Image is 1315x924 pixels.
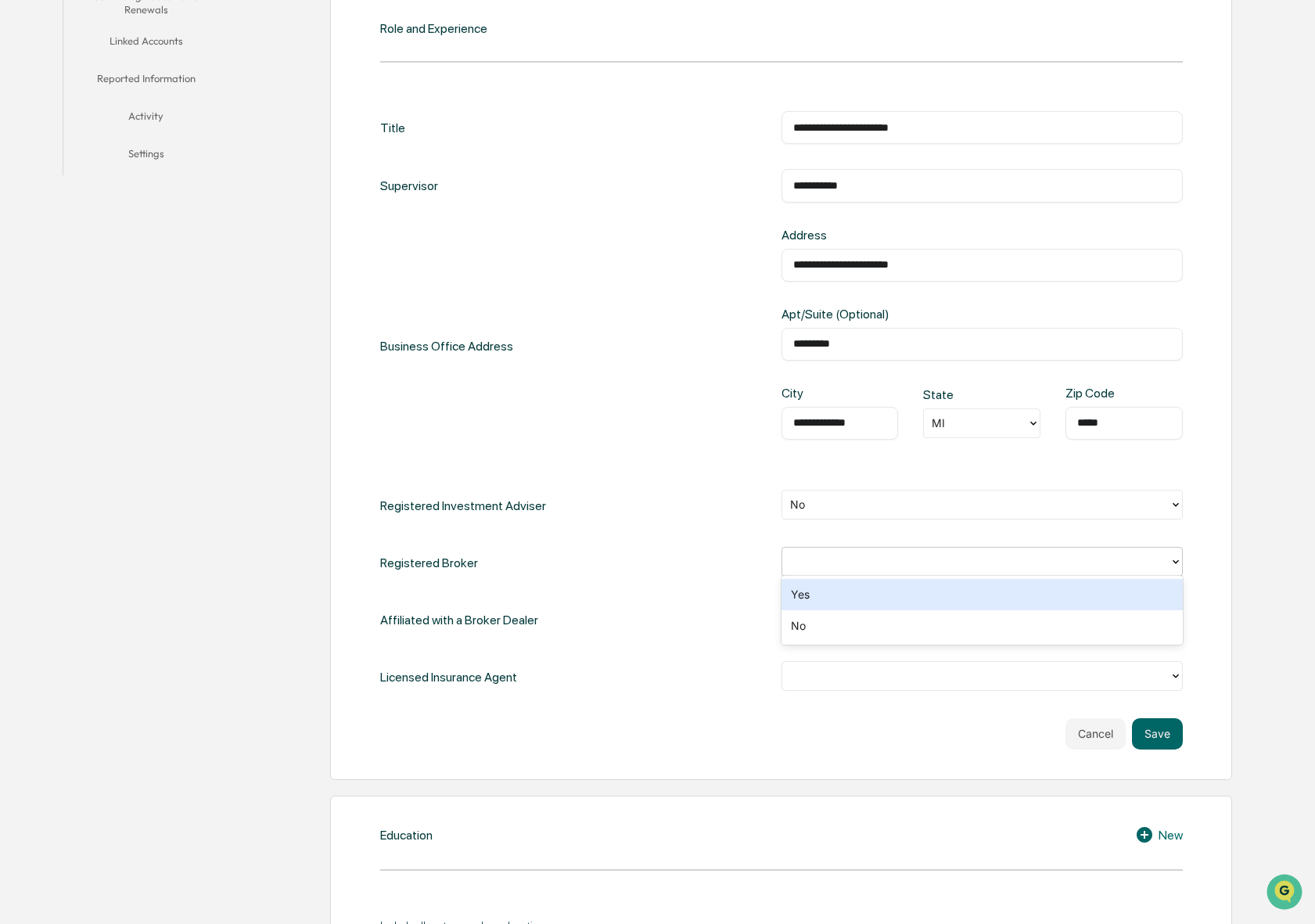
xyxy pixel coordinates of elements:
div: Education [380,828,433,843]
img: 1746055101610-c473b297-6a78-478c-a979-82029cc54cd1 [16,120,44,148]
div: We're available if you need us! [53,135,198,148]
div: 🗄️ [113,199,126,211]
div: Start new chat [53,120,257,135]
button: Settings [63,138,228,175]
span: Data Lookup [31,227,99,243]
div: Zip Code [1065,386,1118,401]
div: Address [781,228,962,243]
span: Pylon [156,265,189,277]
div: Registered Investment Adviser [380,490,546,522]
button: Cancel [1065,718,1126,750]
iframe: Open customer support [1265,872,1307,915]
div: Yes [781,579,1183,610]
div: Apt/Suite (Optional) [781,307,962,322]
div: Role and Experience [380,21,487,36]
button: Linked Accounts [63,25,228,63]
button: Activity [63,100,228,138]
a: 🗄️Attestations [107,191,200,219]
div: 🔎 [16,228,28,241]
div: Business Office Address [380,228,513,465]
div: Supervisor [380,169,438,202]
button: Save [1132,718,1183,750]
div: 🖐️ [16,199,28,211]
div: State [923,387,975,402]
button: Start new chat [266,124,285,143]
button: Reported Information [63,63,228,100]
div: City [781,386,834,401]
a: Powered byPylon [110,264,189,277]
div: Licensed Insurance Agent [380,661,517,693]
div: No [781,610,1183,642]
div: New [1135,825,1183,844]
a: 🔎Data Lookup [9,221,105,249]
div: Affiliated with a Broker Dealer [380,604,538,636]
p: How can we help? [16,33,285,58]
span: Preclearance [31,197,101,213]
div: Registered Broker [380,547,478,579]
span: Attestations [129,197,194,213]
div: Title [380,111,405,144]
a: 🖐️Preclearance [9,191,107,219]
